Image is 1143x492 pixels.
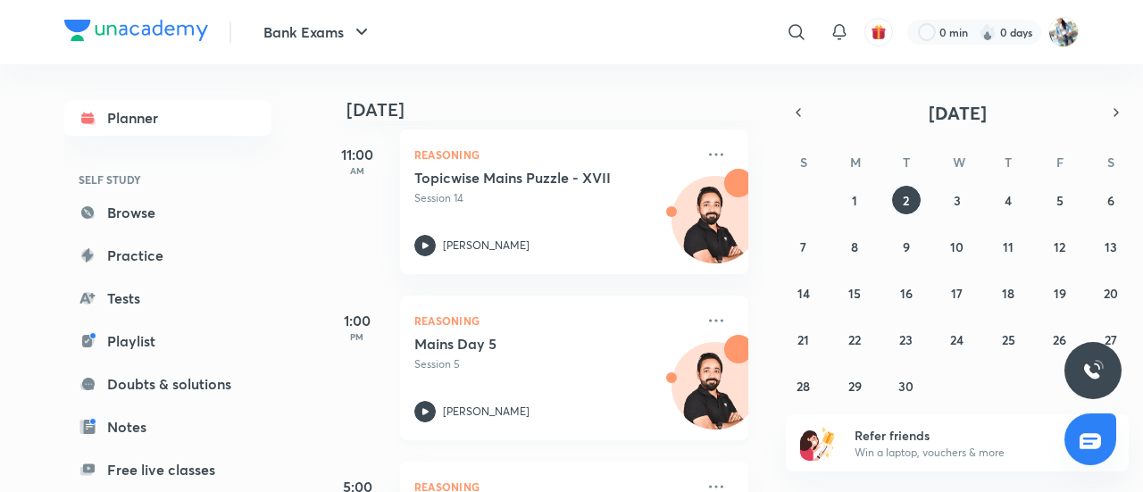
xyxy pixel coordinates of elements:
abbr: September 19, 2025 [1054,285,1066,302]
img: Avatar [672,186,758,271]
button: September 5, 2025 [1046,186,1074,214]
a: Doubts & solutions [64,366,271,402]
button: September 13, 2025 [1097,232,1125,261]
abbr: Wednesday [953,154,965,171]
p: Reasoning [414,310,695,331]
button: September 19, 2025 [1046,279,1074,307]
button: September 14, 2025 [789,279,818,307]
button: September 24, 2025 [943,325,972,354]
button: September 16, 2025 [892,279,921,307]
button: avatar [864,18,893,46]
a: Browse [64,195,271,230]
img: Company Logo [64,20,208,41]
a: Free live classes [64,452,271,488]
a: Playlist [64,323,271,359]
button: September 8, 2025 [840,232,869,261]
abbr: September 28, 2025 [797,378,810,395]
a: Notes [64,409,271,445]
button: September 2, 2025 [892,186,921,214]
abbr: September 24, 2025 [950,331,964,348]
abbr: September 26, 2025 [1053,331,1066,348]
button: September 12, 2025 [1046,232,1074,261]
button: September 17, 2025 [943,279,972,307]
abbr: September 2, 2025 [903,192,909,209]
abbr: Sunday [800,154,807,171]
h5: Topicwise Mains Puzzle - XVII [414,169,637,187]
button: September 6, 2025 [1097,186,1125,214]
button: September 18, 2025 [994,279,1022,307]
p: [PERSON_NAME] [443,238,530,254]
button: September 23, 2025 [892,325,921,354]
abbr: September 20, 2025 [1104,285,1118,302]
abbr: September 23, 2025 [899,331,913,348]
abbr: September 6, 2025 [1107,192,1114,209]
button: September 11, 2025 [994,232,1022,261]
abbr: September 25, 2025 [1002,331,1015,348]
abbr: September 1, 2025 [852,192,857,209]
h5: 1:00 [321,310,393,331]
img: ttu [1082,360,1104,381]
button: September 28, 2025 [789,371,818,400]
abbr: Thursday [1005,154,1012,171]
button: September 29, 2025 [840,371,869,400]
abbr: September 13, 2025 [1105,238,1117,255]
img: avatar [871,24,887,40]
button: [DATE] [811,100,1104,125]
span: [DATE] [929,101,987,125]
button: September 27, 2025 [1097,325,1125,354]
button: September 10, 2025 [943,232,972,261]
button: September 30, 2025 [892,371,921,400]
p: [PERSON_NAME] [443,404,530,420]
abbr: Friday [1056,154,1064,171]
button: September 20, 2025 [1097,279,1125,307]
h5: Mains Day 5 [414,335,637,353]
img: Avatar [672,352,758,438]
img: referral [800,425,836,461]
h6: Refer friends [855,426,1074,445]
abbr: September 18, 2025 [1002,285,1014,302]
abbr: September 16, 2025 [900,285,913,302]
button: September 25, 2025 [994,325,1022,354]
abbr: September 14, 2025 [797,285,810,302]
p: Win a laptop, vouchers & more [855,445,1074,461]
abbr: September 5, 2025 [1056,192,1064,209]
abbr: Monday [850,154,861,171]
button: September 3, 2025 [943,186,972,214]
h5: 11:00 [321,144,393,165]
abbr: September 9, 2025 [903,238,910,255]
abbr: September 7, 2025 [800,238,806,255]
button: September 7, 2025 [789,232,818,261]
img: streak [979,23,997,41]
abbr: September 29, 2025 [848,378,862,395]
button: September 21, 2025 [789,325,818,354]
abbr: Saturday [1107,154,1114,171]
button: September 26, 2025 [1046,325,1074,354]
img: Minki [1048,17,1079,47]
p: Session 5 [414,356,695,372]
abbr: September 4, 2025 [1005,192,1012,209]
h6: SELF STUDY [64,164,271,195]
p: Reasoning [414,144,695,165]
abbr: September 17, 2025 [951,285,963,302]
abbr: September 8, 2025 [851,238,858,255]
button: September 4, 2025 [994,186,1022,214]
a: Tests [64,280,271,316]
abbr: Tuesday [903,154,910,171]
p: AM [321,165,393,176]
abbr: September 11, 2025 [1003,238,1014,255]
abbr: September 10, 2025 [950,238,964,255]
a: Planner [64,100,271,136]
button: September 22, 2025 [840,325,869,354]
button: September 1, 2025 [840,186,869,214]
h4: [DATE] [346,99,766,121]
p: Session 14 [414,190,695,206]
abbr: September 12, 2025 [1054,238,1065,255]
abbr: September 30, 2025 [898,378,914,395]
button: September 15, 2025 [840,279,869,307]
button: Bank Exams [253,14,383,50]
a: Practice [64,238,271,273]
button: September 9, 2025 [892,232,921,261]
abbr: September 22, 2025 [848,331,861,348]
a: Company Logo [64,20,208,46]
abbr: September 27, 2025 [1105,331,1117,348]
